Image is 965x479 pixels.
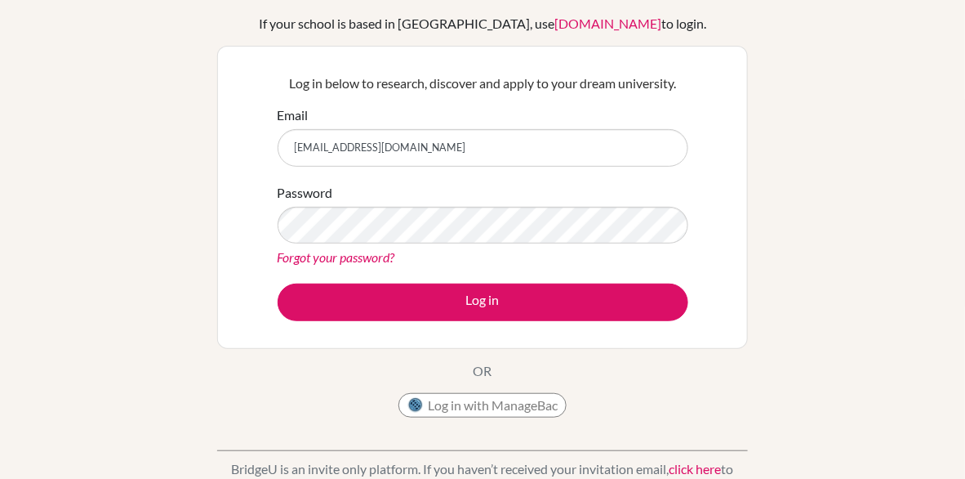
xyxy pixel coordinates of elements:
[278,284,688,321] button: Log in
[278,105,309,125] label: Email
[474,361,492,381] p: OR
[278,74,688,93] p: Log in below to research, discover and apply to your dream university.
[398,393,567,418] button: Log in with ManageBac
[554,16,661,31] a: [DOMAIN_NAME]
[669,461,722,477] a: click here
[278,183,333,203] label: Password
[259,14,706,34] div: If your school is based in [GEOGRAPHIC_DATA], use to login.
[278,249,395,265] a: Forgot your password?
